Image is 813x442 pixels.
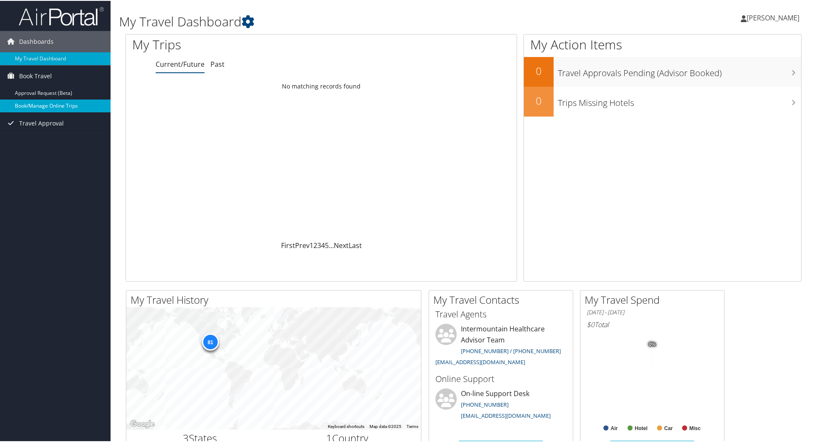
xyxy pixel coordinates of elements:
[334,240,349,249] a: Next
[585,292,724,306] h2: My Travel Spend
[19,30,54,51] span: Dashboards
[325,240,329,249] a: 5
[558,92,801,108] h3: Trips Missing Hotels
[435,357,525,365] a: [EMAIL_ADDRESS][DOMAIN_NAME]
[313,240,317,249] a: 2
[131,292,421,306] h2: My Travel History
[406,423,418,428] a: Terms (opens in new tab)
[587,308,718,316] h6: [DATE] - [DATE]
[611,425,618,431] text: Air
[156,59,205,68] a: Current/Future
[649,341,656,346] tspan: 0%
[128,418,156,429] img: Google
[435,372,566,384] h3: Online Support
[202,333,219,350] div: 81
[524,86,801,116] a: 0Trips Missing Hotels
[328,423,364,429] button: Keyboard shortcuts
[524,63,554,77] h2: 0
[461,346,561,354] a: [PHONE_NUMBER] / [PHONE_NUMBER]
[210,59,225,68] a: Past
[664,425,673,431] text: Car
[329,240,334,249] span: …
[132,35,347,53] h1: My Trips
[524,35,801,53] h1: My Action Items
[431,323,571,368] li: Intermountain Healthcare Advisor Team
[310,240,313,249] a: 1
[19,65,52,86] span: Book Travel
[433,292,573,306] h2: My Travel Contacts
[370,423,401,428] span: Map data ©2025
[119,12,578,30] h1: My Travel Dashboard
[461,400,509,408] a: [PHONE_NUMBER]
[19,112,64,133] span: Travel Approval
[431,388,571,422] li: On-line Support Desk
[19,6,104,26] img: airportal-logo.png
[587,319,594,328] span: $0
[558,62,801,78] h3: Travel Approvals Pending (Advisor Booked)
[524,56,801,86] a: 0Travel Approvals Pending (Advisor Booked)
[128,418,156,429] a: Open this area in Google Maps (opens a new window)
[461,411,551,419] a: [EMAIL_ADDRESS][DOMAIN_NAME]
[281,240,295,249] a: First
[321,240,325,249] a: 4
[317,240,321,249] a: 3
[435,308,566,319] h3: Travel Agents
[126,78,517,93] td: No matching records found
[587,319,718,328] h6: Total
[741,4,808,30] a: [PERSON_NAME]
[349,240,362,249] a: Last
[295,240,310,249] a: Prev
[635,425,648,431] text: Hotel
[689,425,701,431] text: Misc
[524,93,554,107] h2: 0
[747,12,799,22] span: [PERSON_NAME]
